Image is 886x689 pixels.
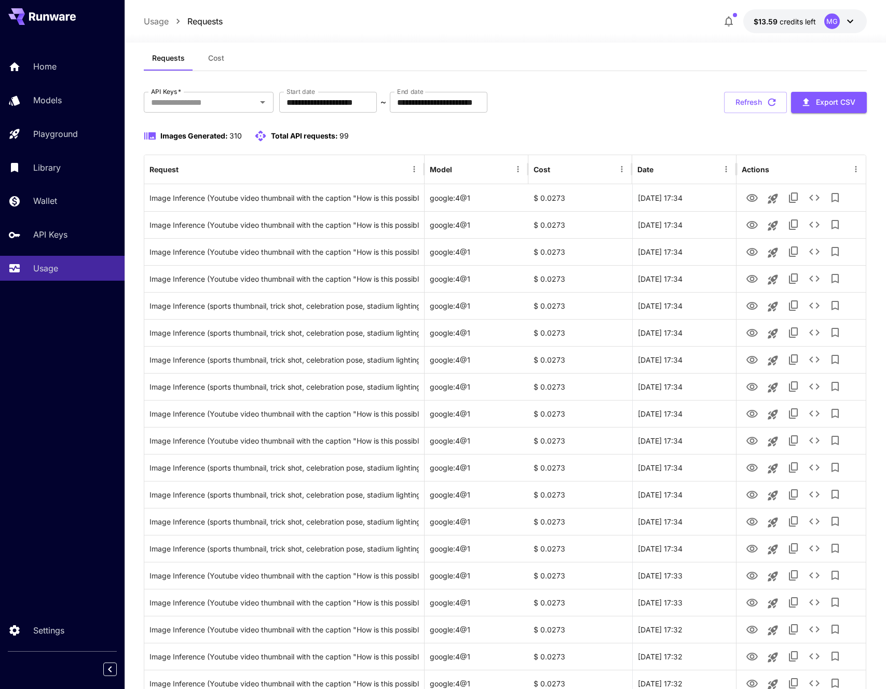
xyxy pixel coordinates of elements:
div: Click to copy prompt [149,616,419,643]
button: See details [804,565,825,586]
button: Copy TaskUUID [783,592,804,613]
button: Copy TaskUUID [783,403,804,424]
div: google:4@1 [425,562,528,589]
button: Add to library [825,214,846,235]
button: Add to library [825,430,846,451]
div: Click to copy prompt [149,239,419,265]
button: Add to library [825,349,846,370]
div: google:4@1 [425,265,528,292]
div: 31 Aug, 2025 17:34 [632,211,736,238]
button: See details [804,538,825,559]
div: $13.5916 [754,16,816,27]
button: See details [804,592,825,613]
button: Menu [511,162,525,176]
div: $ 0.0273 [528,184,632,211]
a: Usage [144,15,169,27]
span: Images Generated: [160,131,228,140]
div: Click to copy prompt [149,320,419,346]
button: See details [804,322,825,343]
div: Click to copy prompt [149,347,419,373]
button: Add to library [825,403,846,424]
label: End date [397,87,423,96]
button: Copy TaskUUID [783,241,804,262]
div: $ 0.0273 [528,589,632,616]
button: Launch in playground [762,242,783,263]
div: google:4@1 [425,481,528,508]
button: Copy TaskUUID [783,511,804,532]
button: See details [804,187,825,208]
span: 99 [339,131,349,140]
button: View Image [742,322,762,343]
button: Copy TaskUUID [783,376,804,397]
button: Copy TaskUUID [783,187,804,208]
button: $13.5916MG [743,9,867,33]
p: Wallet [33,195,57,207]
div: $ 0.0273 [528,265,632,292]
div: Actions [742,165,769,174]
div: Click to copy prompt [149,293,419,319]
button: Export CSV [791,92,867,113]
button: Launch in playground [762,296,783,317]
div: 31 Aug, 2025 17:34 [632,373,736,400]
label: Start date [287,87,315,96]
button: See details [804,349,825,370]
button: Launch in playground [762,485,783,506]
div: 31 Aug, 2025 17:34 [632,535,736,562]
button: Launch in playground [762,539,783,560]
button: See details [804,619,825,640]
button: Copy TaskUUID [783,457,804,478]
div: google:4@1 [425,211,528,238]
button: See details [804,511,825,532]
button: See details [804,268,825,289]
button: Collapse sidebar [103,663,117,676]
button: Sort [453,162,468,176]
p: Usage [33,262,58,274]
button: Copy TaskUUID [783,295,804,316]
div: $ 0.0273 [528,346,632,373]
button: View Image [742,187,762,208]
button: Copy TaskUUID [783,619,804,640]
span: $13.59 [754,17,780,26]
button: Sort [655,162,669,176]
div: 31 Aug, 2025 17:33 [632,562,736,589]
a: Requests [187,15,223,27]
p: ~ [380,96,386,108]
p: Playground [33,128,78,140]
div: google:4@1 [425,616,528,643]
div: $ 0.0273 [528,427,632,454]
button: See details [804,214,825,235]
span: 310 [229,131,242,140]
div: 31 Aug, 2025 17:34 [632,238,736,265]
button: See details [804,403,825,424]
button: View Image [742,538,762,559]
button: Copy TaskUUID [783,484,804,505]
div: $ 0.0273 [528,481,632,508]
button: Add to library [825,484,846,505]
div: $ 0.0273 [528,238,632,265]
div: google:4@1 [425,184,528,211]
button: Copy TaskUUID [783,322,804,343]
div: Date [637,165,653,174]
button: Menu [849,162,863,176]
div: Cost [534,165,550,174]
div: google:4@1 [425,373,528,400]
button: View Image [742,564,762,586]
button: View Image [742,214,762,235]
div: Click to copy prompt [149,535,419,562]
p: Home [33,60,57,73]
div: Click to copy prompt [149,562,419,589]
button: Copy TaskUUID [783,430,804,451]
div: $ 0.0273 [528,454,632,481]
div: google:4@1 [425,400,528,427]
label: API Keys [151,87,181,96]
button: Launch in playground [762,215,783,236]
button: Launch in playground [762,431,783,452]
div: google:4@1 [425,319,528,346]
button: Copy TaskUUID [783,349,804,370]
div: google:4@1 [425,346,528,373]
div: $ 0.0273 [528,319,632,346]
div: 31 Aug, 2025 17:34 [632,346,736,373]
div: google:4@1 [425,454,528,481]
button: Menu [407,162,421,176]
